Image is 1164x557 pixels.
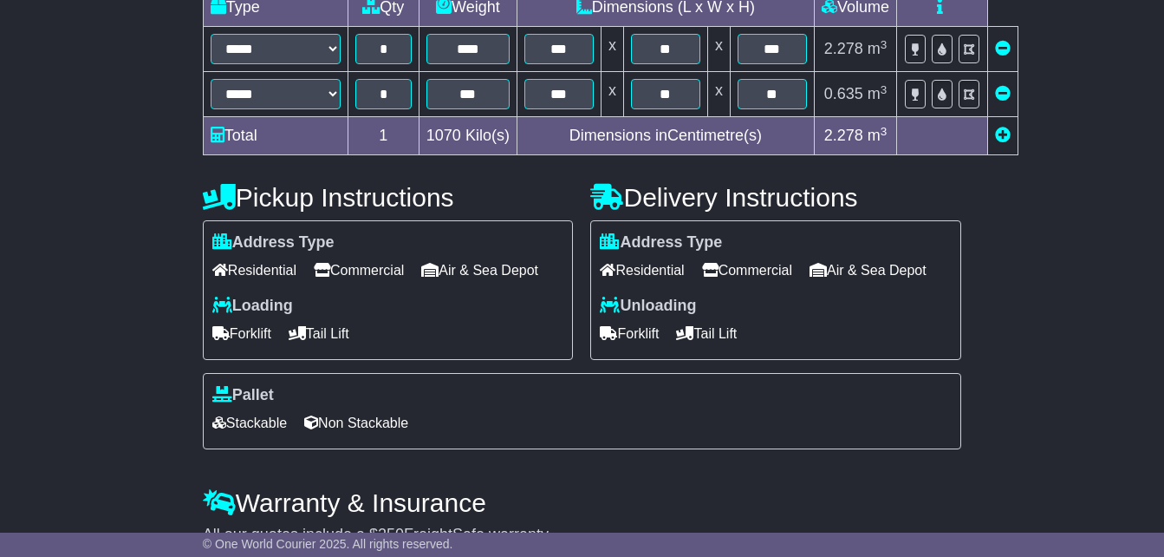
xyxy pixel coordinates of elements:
[868,127,888,144] span: m
[707,27,730,72] td: x
[676,320,737,347] span: Tail Lift
[212,410,287,436] span: Stackable
[868,40,888,57] span: m
[881,125,888,138] sup: 3
[426,127,461,144] span: 1070
[421,257,538,284] span: Air & Sea Depot
[601,27,623,72] td: x
[995,85,1011,102] a: Remove this item
[824,85,863,102] span: 0.635
[600,320,659,347] span: Forklift
[212,233,335,252] label: Address Type
[378,526,404,543] span: 250
[419,117,517,155] td: Kilo(s)
[314,257,404,284] span: Commercial
[289,320,349,347] span: Tail Lift
[590,183,961,212] h4: Delivery Instructions
[995,127,1011,144] a: Add new item
[824,127,863,144] span: 2.278
[203,537,453,551] span: © One World Courier 2025. All rights reserved.
[600,297,696,316] label: Unloading
[868,85,888,102] span: m
[600,233,722,252] label: Address Type
[203,526,961,545] div: All our quotes include a $ FreightSafe warranty.
[203,488,961,517] h4: Warranty & Insurance
[824,40,863,57] span: 2.278
[702,257,792,284] span: Commercial
[707,72,730,117] td: x
[348,117,419,155] td: 1
[212,257,296,284] span: Residential
[810,257,927,284] span: Air & Sea Depot
[881,83,888,96] sup: 3
[601,72,623,117] td: x
[212,297,293,316] label: Loading
[304,410,408,436] span: Non Stackable
[203,183,574,212] h4: Pickup Instructions
[600,257,684,284] span: Residential
[203,117,348,155] td: Total
[881,38,888,51] sup: 3
[517,117,814,155] td: Dimensions in Centimetre(s)
[212,320,271,347] span: Forklift
[995,40,1011,57] a: Remove this item
[212,386,274,405] label: Pallet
